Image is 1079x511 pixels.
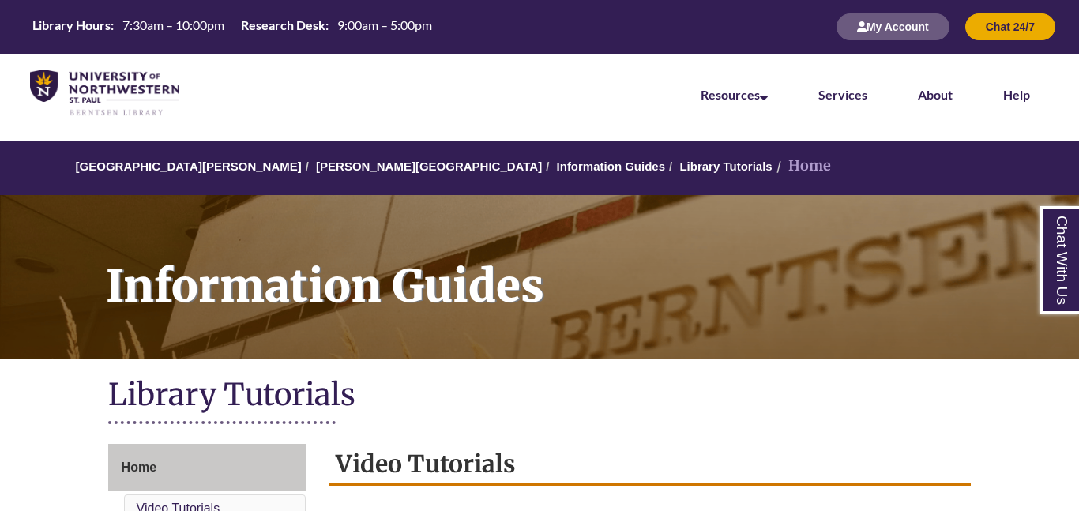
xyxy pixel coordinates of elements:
h2: Video Tutorials [329,444,971,486]
h1: Library Tutorials [108,375,972,417]
span: 9:00am – 5:00pm [337,17,432,32]
a: Services [818,87,867,102]
th: Library Hours: [26,17,116,34]
span: 7:30am – 10:00pm [122,17,224,32]
a: Hours Today [26,17,438,38]
a: About [918,87,953,102]
a: Resources [701,87,768,102]
button: My Account [837,13,949,40]
img: UNWSP Library Logo [30,70,179,117]
li: Home [773,155,831,178]
span: Home [122,460,156,474]
a: Home [108,444,306,491]
a: Information Guides [557,160,666,173]
a: [GEOGRAPHIC_DATA][PERSON_NAME] [76,160,302,173]
a: [PERSON_NAME][GEOGRAPHIC_DATA] [316,160,542,173]
th: Research Desk: [235,17,331,34]
a: My Account [837,20,949,33]
a: Library Tutorials [679,160,772,173]
table: Hours Today [26,17,438,36]
h1: Information Guides [88,195,1079,339]
a: Chat 24/7 [965,20,1055,33]
button: Chat 24/7 [965,13,1055,40]
a: Help [1003,87,1030,102]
